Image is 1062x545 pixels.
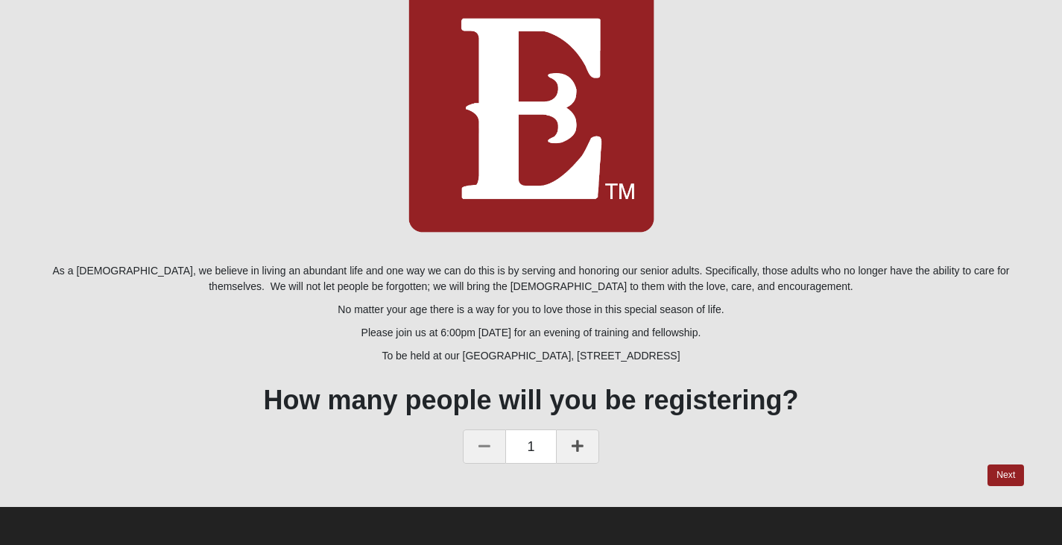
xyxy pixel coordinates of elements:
p: No matter your age there is a way for you to love those in this special season of life. [38,302,1025,318]
h1: How many people will you be registering? [38,384,1025,416]
p: To be held at our [GEOGRAPHIC_DATA], [STREET_ADDRESS] [38,348,1025,364]
span: 1 [506,429,555,464]
p: Please join us at 6:00pm [DATE] for an evening of training and fellowship. [38,325,1025,341]
p: As a [DEMOGRAPHIC_DATA], we believe in living an abundant life and one way we can do this is by s... [38,263,1025,294]
a: Next [987,464,1024,486]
